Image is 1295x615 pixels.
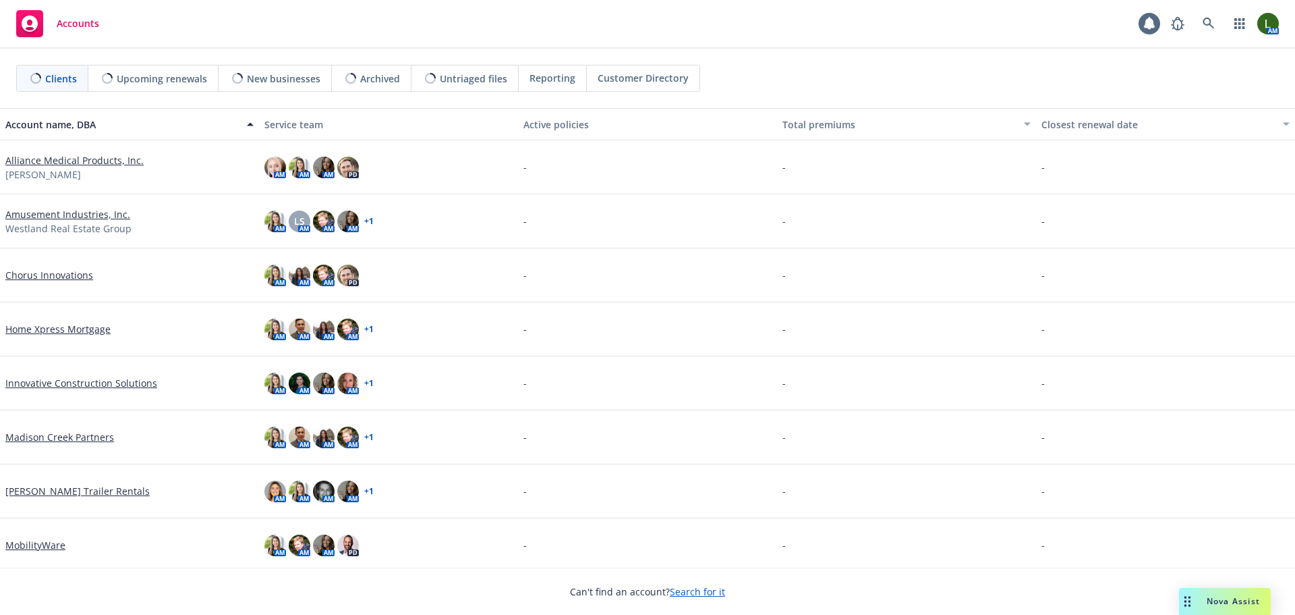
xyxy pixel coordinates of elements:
[1041,268,1045,282] span: -
[782,430,786,444] span: -
[1041,538,1045,552] span: -
[264,211,286,232] img: photo
[11,5,105,43] a: Accounts
[782,538,786,552] span: -
[1041,322,1045,336] span: -
[782,214,786,228] span: -
[289,265,310,286] img: photo
[523,214,527,228] span: -
[782,268,786,282] span: -
[313,265,335,286] img: photo
[523,484,527,498] span: -
[1041,484,1045,498] span: -
[523,376,527,390] span: -
[1207,595,1260,607] span: Nova Assist
[264,535,286,556] img: photo
[5,322,111,336] a: Home Xpress Mortgage
[523,430,527,444] span: -
[5,117,239,132] div: Account name, DBA
[364,379,374,387] a: + 1
[5,167,81,182] span: [PERSON_NAME]
[1041,214,1045,228] span: -
[264,481,286,502] img: photo
[529,71,575,85] span: Reporting
[117,72,207,86] span: Upcoming renewals
[5,376,157,390] a: Innovative Construction Solutions
[1041,117,1275,132] div: Closest renewal date
[777,108,1036,140] button: Total premiums
[570,585,725,599] span: Can't find an account?
[364,325,374,333] a: + 1
[337,373,359,394] img: photo
[289,481,310,502] img: photo
[5,221,132,236] span: Westland Real Estate Group
[313,373,335,394] img: photo
[1179,588,1196,615] div: Drag to move
[259,108,518,140] button: Service team
[313,481,335,502] img: photo
[313,319,335,340] img: photo
[782,322,786,336] span: -
[313,157,335,178] img: photo
[1164,10,1191,37] a: Report a Bug
[523,268,527,282] span: -
[289,427,310,448] img: photo
[337,427,359,448] img: photo
[523,538,527,552] span: -
[523,322,527,336] span: -
[1036,108,1295,140] button: Closest renewal date
[264,427,286,448] img: photo
[523,117,772,132] div: Active policies
[782,376,786,390] span: -
[337,319,359,340] img: photo
[264,117,513,132] div: Service team
[5,430,114,444] a: Madison Creek Partners
[313,535,335,556] img: photo
[264,319,286,340] img: photo
[247,72,320,86] span: New businesses
[337,265,359,286] img: photo
[5,268,93,282] a: Chorus Innovations
[1041,376,1045,390] span: -
[289,157,310,178] img: photo
[598,71,689,85] span: Customer Directory
[5,484,150,498] a: [PERSON_NAME] Trailer Rentals
[337,211,359,232] img: photo
[294,214,305,228] span: LS
[782,160,786,174] span: -
[289,535,310,556] img: photo
[57,18,99,29] span: Accounts
[264,373,286,394] img: photo
[1041,430,1045,444] span: -
[782,117,1016,132] div: Total premiums
[45,72,77,86] span: Clients
[518,108,777,140] button: Active policies
[313,211,335,232] img: photo
[337,535,359,556] img: photo
[313,427,335,448] img: photo
[1226,10,1253,37] a: Switch app
[264,265,286,286] img: photo
[670,585,725,598] a: Search for it
[364,487,374,496] a: + 1
[782,484,786,498] span: -
[1041,160,1045,174] span: -
[1179,588,1271,615] button: Nova Assist
[1195,10,1222,37] a: Search
[440,72,507,86] span: Untriaged files
[5,207,130,221] a: Amusement Industries, Inc.
[264,157,286,178] img: photo
[364,217,374,225] a: + 1
[337,481,359,502] img: photo
[289,319,310,340] img: photo
[360,72,400,86] span: Archived
[523,160,527,174] span: -
[5,153,144,167] a: Alliance Medical Products, Inc.
[364,433,374,442] a: + 1
[337,157,359,178] img: photo
[289,373,310,394] img: photo
[1257,13,1279,34] img: photo
[5,538,65,552] a: MobilityWare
